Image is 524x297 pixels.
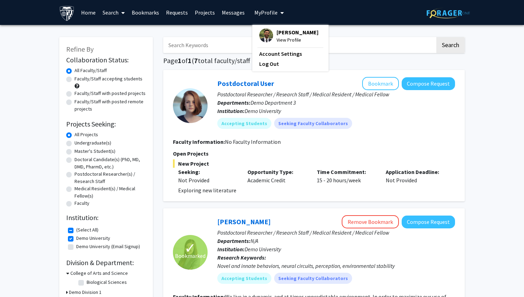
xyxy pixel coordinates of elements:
[225,138,281,145] span: No Faculty Information
[87,279,127,286] label: Biological Sciences
[75,98,146,113] label: Faculty/Staff with posted remote projects
[251,99,296,106] span: Demo Department 3
[217,107,245,114] b: Institution:
[245,107,281,114] span: Demo University
[66,56,146,64] h2: Collaboration Status:
[245,246,281,253] span: Demo University
[436,37,465,53] button: Search
[274,273,352,284] mat-chip: Seeking Faculty Collaborators
[99,0,128,25] a: Search
[76,243,140,250] label: Demo University (Email Signup)
[184,245,196,252] span: ✓
[69,289,102,296] h3: Demo Division 1
[178,56,182,65] span: 1
[178,186,455,194] p: Exploring new literature
[75,171,146,185] label: Postdoctoral Researcher(s) / Research Staff
[217,246,245,253] b: Institution:
[76,235,110,242] label: Demo University
[274,118,352,129] mat-chip: Seeking Faculty Collaborators
[194,56,198,65] span: 7
[254,9,278,16] span: My Profile
[217,79,274,88] a: Postdoctoral User
[173,138,225,145] b: Faculty Information:
[277,28,318,36] span: [PERSON_NAME]
[75,156,146,171] label: Doctoral Candidate(s) (PhD, MD, DMD, PharmD, etc.)
[173,159,455,168] span: New Project
[59,6,75,21] img: Demo University Logo
[402,216,455,228] button: Compose Request to Rachel Doe
[386,168,445,176] p: Application Deadline:
[217,99,251,106] b: Departments:
[427,8,470,18] img: ForagerOne Logo
[242,168,312,184] div: Academic Credit
[75,67,107,74] label: All Faculty/Staff
[217,273,271,284] mat-chip: Accepting Students
[259,28,273,42] img: Profile Picture
[247,168,306,176] p: Opportunity Type:
[78,0,99,25] a: Home
[381,168,450,184] div: Not Provided
[163,37,435,53] input: Search Keywords
[217,228,455,237] p: Postdoctoral Researcher / Research Staff / Medical Resident / Medical Fellow
[218,0,248,25] a: Messages
[75,185,146,200] label: Medical Resident(s) / Medical Fellow(s)
[75,139,111,147] label: Undergraduate(s)
[75,90,146,97] label: Faculty/Staff with posted projects
[178,176,237,184] div: Not Provided
[70,270,128,277] h3: College of Arts and Science
[75,148,115,155] label: Master's Student(s)
[128,0,163,25] a: Bookmarks
[173,149,455,158] p: Open Projects
[178,168,237,176] p: Seeking:
[217,90,455,98] p: Postdoctoral Researcher / Research Staff / Medical Resident / Medical Fellow
[5,266,29,292] iframe: Chat
[191,0,218,25] a: Projects
[317,168,376,176] p: Time Commitment:
[66,45,94,53] span: Refine By
[188,56,192,65] span: 1
[402,77,455,90] button: Compose Request to Postdoctoral User
[75,75,142,82] label: Faculty/Staff accepting students
[163,0,191,25] a: Requests
[217,237,251,244] b: Departments:
[342,215,399,228] button: Remove Bookmark
[66,120,146,128] h2: Projects Seeking:
[217,217,271,226] a: [PERSON_NAME]
[76,226,98,234] label: (Select All)
[163,56,465,65] h1: Page of ( total faculty/staff results)
[277,36,318,44] span: View Profile
[217,254,266,261] b: Research Keywords:
[251,237,258,244] span: N/A
[312,168,381,184] div: 15 - 20 hours/week
[66,259,146,267] h2: Division & Department:
[175,252,206,260] span: Bookmarked
[75,200,89,207] label: Faculty
[66,213,146,222] h2: Institution:
[75,131,98,138] label: All Projects
[217,118,271,129] mat-chip: Accepting Students
[259,60,322,68] a: Log Out
[259,50,322,58] a: Account Settings
[259,28,318,44] div: Profile Picture[PERSON_NAME]View Profile
[217,262,455,270] div: Novel and innate behaviors, neural circuits, perception, environmental stability
[362,77,399,90] button: Add Postdoctoral User to Bookmarks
